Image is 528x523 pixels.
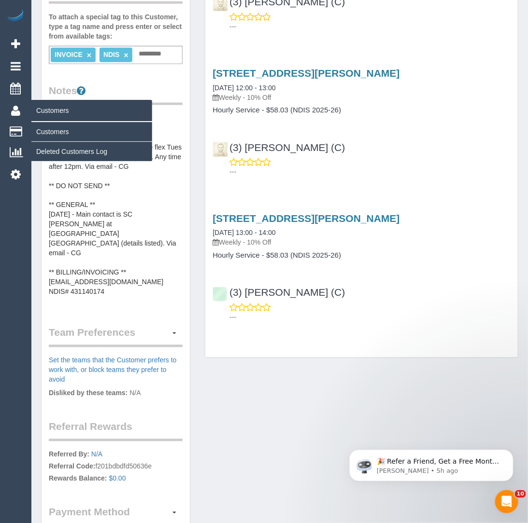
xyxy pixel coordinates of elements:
span: N/A [129,389,141,397]
legend: Referral Rewards [49,420,183,441]
a: [STREET_ADDRESS][PERSON_NAME] [213,213,400,224]
a: Customers [31,122,152,141]
a: (3) [PERSON_NAME] (C) [213,142,345,153]
h4: Hourly Service - $58.03 (NDIS 2025-26) [213,252,511,260]
label: Disliked by these teams: [49,388,128,398]
p: f201bdbdfd50636e [49,450,183,486]
h4: Hourly Service - $58.03 (NDIS 2025-26) [213,106,511,114]
a: × [124,51,128,59]
a: N/A [91,451,102,458]
p: --- [229,22,511,31]
span: Customers [31,99,152,122]
p: Weekly - 10% Off [213,93,511,102]
span: NDIS [103,51,119,58]
iframe: Intercom live chat [495,490,518,513]
span: INVOICE [55,51,83,58]
a: [STREET_ADDRESS][PERSON_NAME] [213,68,400,79]
a: (3) [PERSON_NAME] (C) [213,287,345,298]
p: Weekly - 10% Off [213,238,511,248]
a: × [87,51,91,59]
label: To attach a special tag to this Customer, type a tag name and press enter or select from availabl... [49,12,183,41]
label: Rewards Balance: [49,474,107,483]
a: [DATE] 12:00 - 13:00 [213,84,275,92]
legend: Team Preferences [49,326,183,347]
img: Automaid Logo [6,10,25,23]
a: [DATE] 13:00 - 14:00 [213,229,275,237]
p: --- [229,167,511,177]
ul: Customers [31,122,152,162]
iframe: Intercom notifications message [335,429,528,497]
a: Deleted Customers Log [31,142,152,161]
p: --- [229,313,511,322]
label: Referral Code: [49,462,95,471]
legend: Notes [49,83,183,105]
span: 10 [515,490,526,498]
a: $0.00 [109,475,126,482]
a: Set the teams that the Customer prefers to work with, or block teams they prefer to avoid [49,357,177,384]
pre: ** ACCESS ** ** PREFERENCES ** [DATE] - Prefers mid-week, can be flex Tues - Thurs but Wednesdays... [49,113,183,306]
img: (3) Uzair Saleem (C) [213,142,228,157]
label: Referred By: [49,450,89,459]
